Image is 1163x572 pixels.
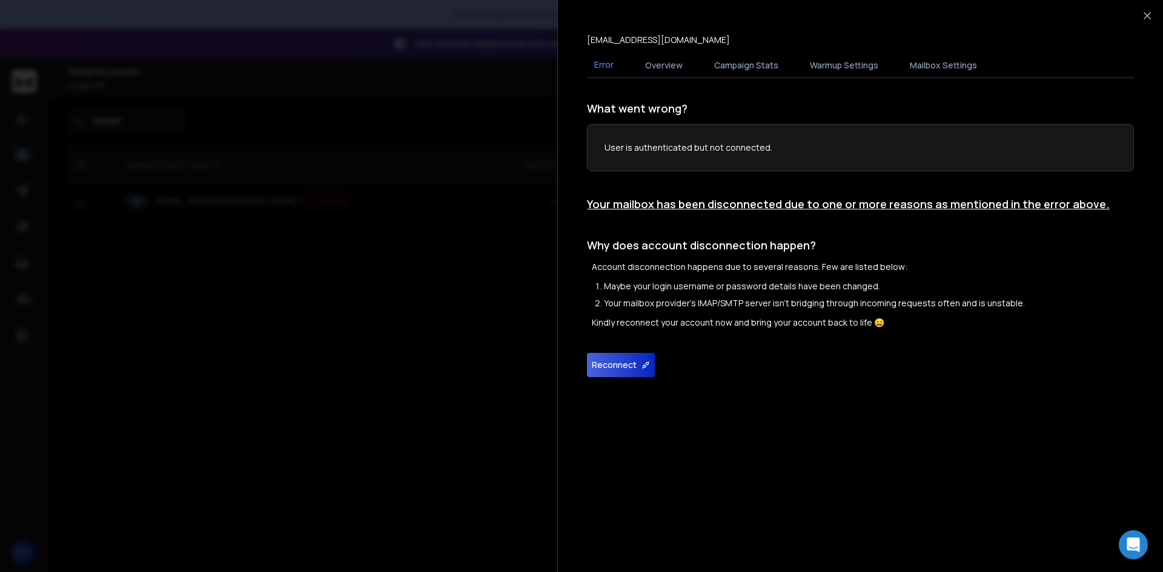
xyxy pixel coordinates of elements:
[592,261,1134,273] p: Account disconnection happens due to several reasons. Few are listed below:
[587,51,621,79] button: Error
[1119,530,1148,559] div: Open Intercom Messenger
[605,142,1116,154] p: User is authenticated but not connected.
[587,353,655,377] button: Reconnect
[587,34,730,46] p: [EMAIL_ADDRESS][DOMAIN_NAME]
[587,196,1134,212] h1: Your mailbox has been disconnected due to one or more reasons as mentioned in the error above.
[587,237,1134,254] h1: Why does account disconnection happen?
[707,52,786,79] button: Campaign Stats
[592,317,1134,329] p: Kindly reconnect your account now and bring your account back to life 😄
[803,52,886,79] button: Warmup Settings
[604,297,1134,309] li: Your mailbox provider's IMAP/SMTP server isn't bridging through incoming requests often and is un...
[638,52,690,79] button: Overview
[587,100,1134,117] h1: What went wrong?
[903,52,984,79] button: Mailbox Settings
[604,280,1134,292] li: Maybe your login username or password details have been changed.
